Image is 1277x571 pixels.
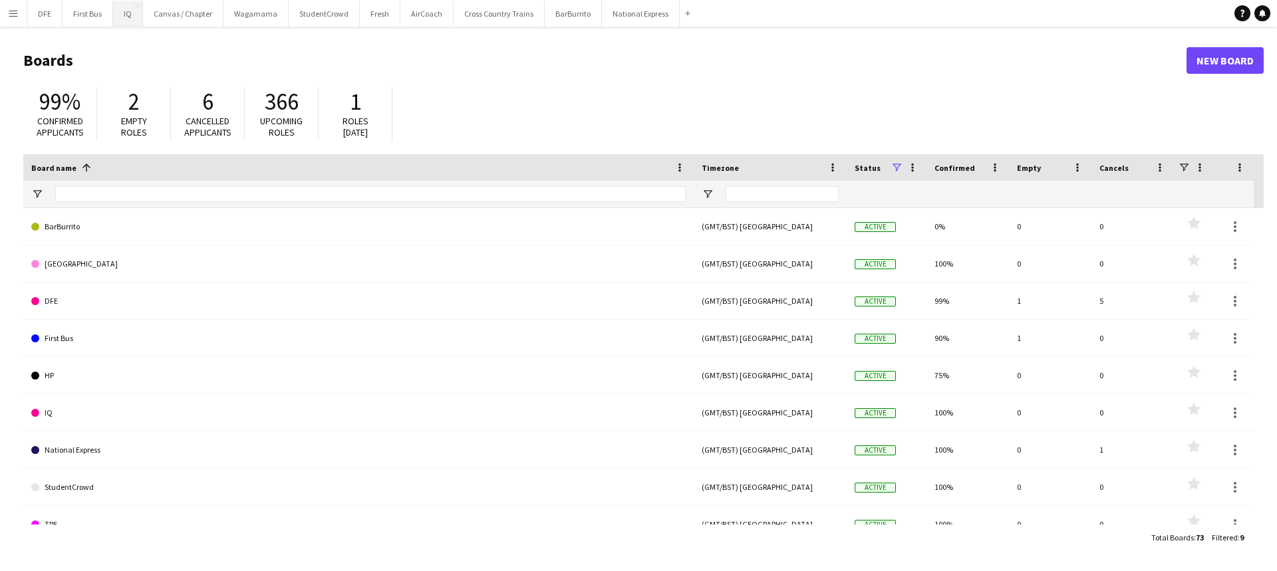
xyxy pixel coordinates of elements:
div: 1 [1009,283,1091,319]
div: 0 [1091,394,1174,431]
span: Active [855,371,896,381]
a: HP [31,357,686,394]
span: Active [855,520,896,530]
button: First Bus [63,1,113,27]
div: 0% [926,208,1009,245]
div: 0 [1009,394,1091,431]
div: 0 [1009,357,1091,394]
button: Canvas / Chapter [143,1,223,27]
div: 0 [1091,506,1174,542]
span: Active [855,296,896,306]
div: 0 [1091,469,1174,505]
span: Roles [DATE] [343,115,368,138]
button: AirCoach [400,1,454,27]
div: 0 [1091,320,1174,356]
button: Fresh [360,1,400,27]
a: DFE [31,283,686,320]
div: 0 [1091,357,1174,394]
div: (GMT/BST) [GEOGRAPHIC_DATA] [694,431,847,468]
button: Open Filter Menu [702,188,714,200]
span: Active [855,259,896,269]
div: (GMT/BST) [GEOGRAPHIC_DATA] [694,469,847,505]
span: Filtered [1212,532,1238,542]
input: Timezone Filter Input [726,186,839,202]
div: 0 [1091,245,1174,282]
a: StudentCrowd [31,469,686,506]
span: Active [855,483,896,493]
div: 99% [926,283,1009,319]
span: 2 [128,87,140,116]
div: 100% [926,469,1009,505]
div: (GMT/BST) [GEOGRAPHIC_DATA] [694,506,847,542]
span: 1 [350,87,361,116]
div: : [1151,524,1204,550]
span: Active [855,222,896,232]
div: 1 [1009,320,1091,356]
div: (GMT/BST) [GEOGRAPHIC_DATA] [694,320,847,356]
div: 100% [926,394,1009,431]
div: 100% [926,245,1009,282]
div: 100% [926,431,1009,468]
button: DFE [27,1,63,27]
input: Board name Filter Input [55,186,686,202]
div: 0 [1009,431,1091,468]
span: Empty [1017,163,1041,173]
button: Wagamama [223,1,289,27]
div: 0 [1091,208,1174,245]
span: Timezone [702,163,739,173]
div: (GMT/BST) [GEOGRAPHIC_DATA] [694,283,847,319]
div: 100% [926,506,1009,542]
a: IQ [31,394,686,431]
div: (GMT/BST) [GEOGRAPHIC_DATA] [694,394,847,431]
a: BarBurrito [31,208,686,245]
div: 0 [1009,469,1091,505]
div: (GMT/BST) [GEOGRAPHIC_DATA] [694,357,847,394]
h1: Boards [23,51,1187,70]
div: 0 [1009,506,1091,542]
div: 1 [1091,431,1174,468]
span: Cancels [1099,163,1129,173]
div: : [1212,524,1244,550]
span: 99% [39,87,80,116]
span: Cancelled applicants [184,115,231,138]
span: 9 [1240,532,1244,542]
span: Upcoming roles [260,115,303,138]
span: 6 [202,87,213,116]
span: Confirmed [934,163,975,173]
div: (GMT/BST) [GEOGRAPHIC_DATA] [694,208,847,245]
a: National Express [31,431,686,469]
span: Total Boards [1151,532,1194,542]
button: National Express [602,1,680,27]
div: 90% [926,320,1009,356]
div: 0 [1009,245,1091,282]
span: Confirmed applicants [37,115,84,138]
a: [GEOGRAPHIC_DATA] [31,245,686,283]
button: Cross Country Trains [454,1,545,27]
a: First Bus [31,320,686,357]
button: Open Filter Menu [31,188,43,200]
span: Empty roles [121,115,147,138]
button: BarBurrito [545,1,602,27]
div: (GMT/BST) [GEOGRAPHIC_DATA] [694,245,847,282]
button: StudentCrowd [289,1,360,27]
span: 73 [1196,532,1204,542]
div: 0 [1009,208,1091,245]
span: Active [855,445,896,455]
span: 366 [265,87,299,116]
a: New Board [1187,47,1264,74]
span: Active [855,408,896,418]
span: Active [855,334,896,344]
div: 75% [926,357,1009,394]
span: Status [855,163,881,173]
button: IQ [113,1,143,27]
span: Board name [31,163,76,173]
a: TPE [31,506,686,543]
div: 5 [1091,283,1174,319]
